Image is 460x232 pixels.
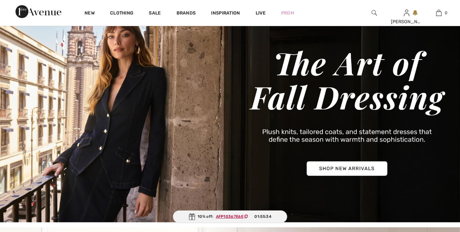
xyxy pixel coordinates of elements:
[149,10,161,17] a: Sale
[423,9,455,17] a: 0
[189,213,195,220] img: Gift.svg
[85,10,95,17] a: New
[254,214,271,219] span: 01:55:34
[404,10,409,16] a: Sign In
[445,10,447,16] span: 0
[15,5,61,18] img: 1ère Avenue
[110,10,133,17] a: Clothing
[173,210,287,223] div: 10% off:
[391,18,423,25] div: [PERSON_NAME]
[256,10,266,16] a: Live
[177,10,196,17] a: Brands
[216,214,243,219] ins: AFP10367E6E
[281,10,294,16] a: Prom
[211,10,240,17] span: Inspiration
[436,9,442,17] img: My Bag
[404,9,409,17] img: My Info
[372,9,377,17] img: search the website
